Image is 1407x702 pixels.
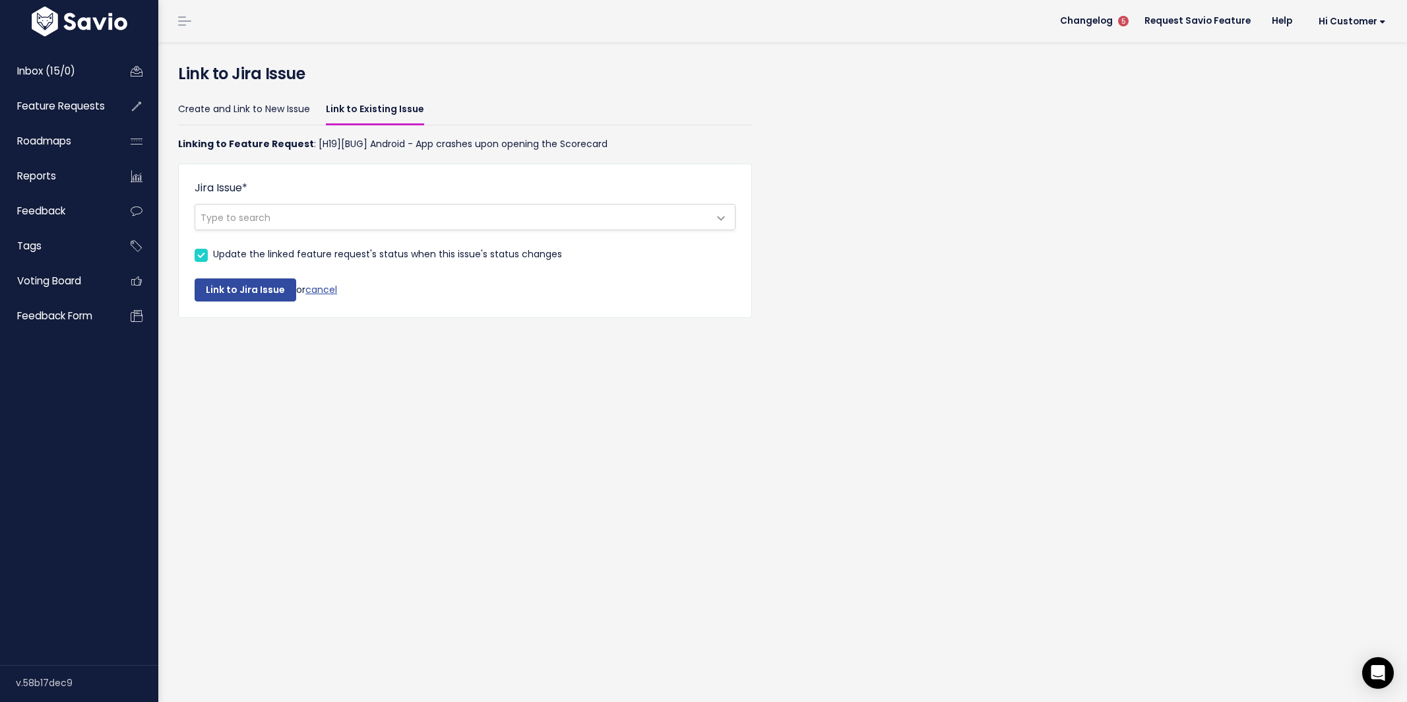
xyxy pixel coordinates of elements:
div: v.58b17dec9 [16,666,158,700]
a: cancel [305,282,337,296]
a: Feature Requests [3,91,109,121]
a: Feedback form [3,301,109,331]
span: Changelog [1060,16,1113,26]
span: Feedback [17,204,65,218]
a: Tags [3,231,109,261]
strong: Linking to Feature Request [178,137,314,150]
a: Request Savio Feature [1134,11,1261,31]
span: Tags [17,239,42,253]
label: Jira Issue [195,180,247,196]
div: Open Intercom Messenger [1362,657,1394,689]
a: Roadmaps [3,126,109,156]
a: Reports [3,161,109,191]
a: Link to Existing Issue [326,94,424,125]
a: Help [1261,11,1303,31]
span: Feedback form [17,309,92,323]
span: Hi Customer [1319,16,1386,26]
span: Roadmaps [17,134,71,148]
button: Link to Jira Issue [195,278,296,302]
img: logo-white.9d6f32f41409.svg [28,7,131,36]
span: Voting Board [17,274,81,288]
a: Feedback [3,196,109,226]
h4: Link to Jira Issue [178,62,1387,86]
span: Reports [17,169,56,183]
span: Feature Requests [17,99,105,113]
a: Voting Board [3,266,109,296]
label: Update the linked feature request's status when this issue's status changes [213,246,562,263]
span: Inbox (15/0) [17,64,75,78]
a: Hi Customer [1303,11,1396,32]
a: Inbox (15/0) [3,56,109,86]
p: : [H19][BUG] Android - App crashes upon opening the Scorecard [178,136,752,152]
a: Create and Link to New Issue [178,94,310,125]
span: Type to search [201,211,270,224]
span: 5 [1118,16,1129,26]
div: or [195,263,735,302]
